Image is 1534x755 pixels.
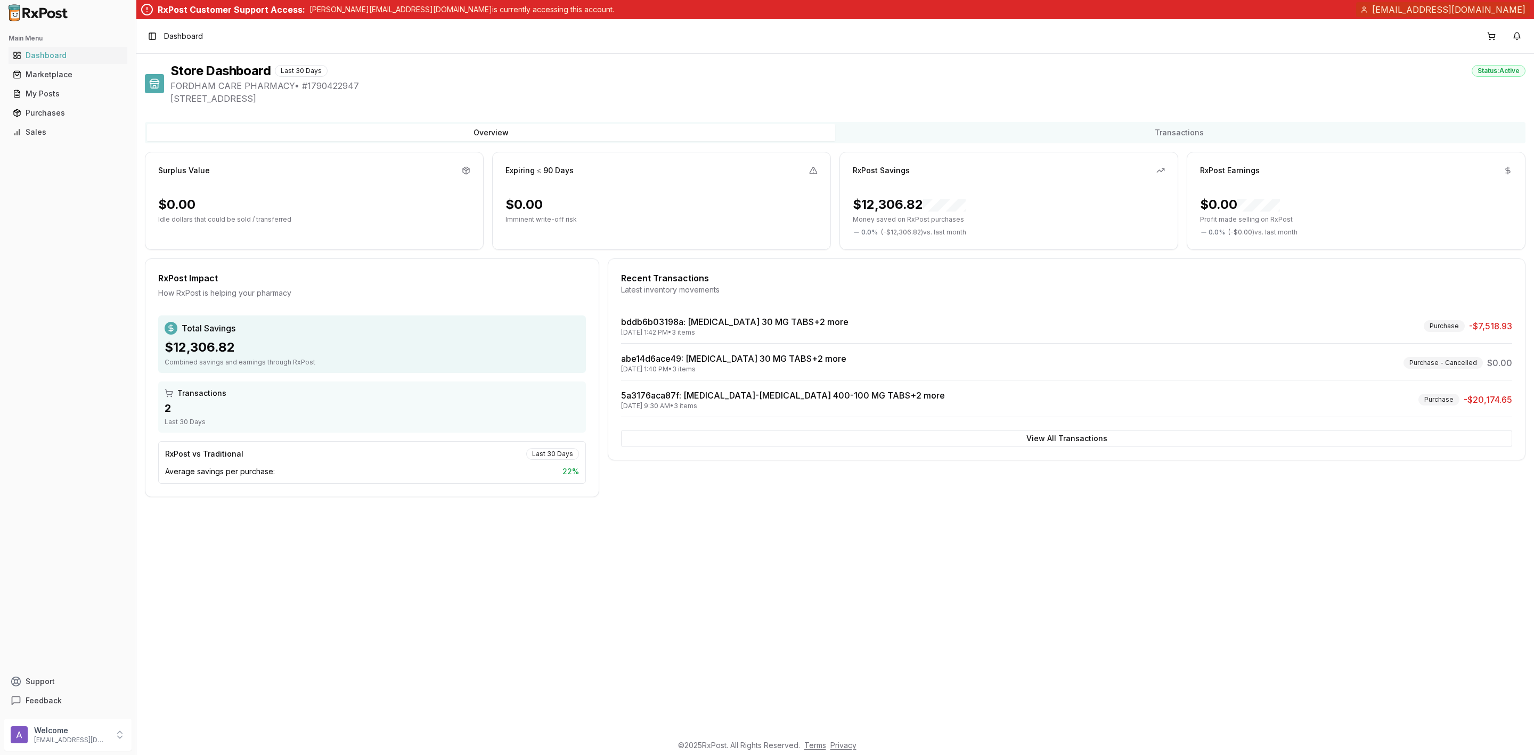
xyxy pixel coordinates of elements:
[165,466,275,477] span: Average savings per purchase:
[1464,393,1512,406] span: -$20,174.65
[177,388,226,399] span: Transactions
[182,322,235,335] span: Total Savings
[164,31,203,42] span: Dashboard
[158,196,195,213] div: $0.00
[9,123,127,142] a: Sales
[34,736,108,744] p: [EMAIL_ADDRESS][DOMAIN_NAME]
[853,196,966,213] div: $12,306.82
[158,288,586,298] div: How RxPost is helping your pharmacy
[309,4,614,15] p: [PERSON_NAME][EMAIL_ADDRESS][DOMAIN_NAME] is currently accessing this account.
[1200,165,1260,176] div: RxPost Earnings
[158,272,586,285] div: RxPost Impact
[13,50,123,61] div: Dashboard
[835,124,1523,141] button: Transactions
[164,31,203,42] nav: breadcrumb
[861,228,878,237] span: 0.0 %
[158,3,305,16] div: RxPost Customer Support Access:
[1228,228,1298,237] span: ( - $0.00 ) vs. last month
[4,85,132,102] button: My Posts
[147,124,835,141] button: Overview
[621,390,945,401] a: 5a3176aca87f: [MEDICAL_DATA]-[MEDICAL_DATA] 400-100 MG TABS+2 more
[1469,320,1512,332] span: -$7,518.93
[505,196,543,213] div: $0.00
[1372,3,1525,16] span: [EMAIL_ADDRESS][DOMAIN_NAME]
[11,726,28,743] img: User avatar
[170,62,271,79] h1: Store Dashboard
[526,448,579,460] div: Last 30 Days
[621,285,1512,295] div: Latest inventory movements
[1200,215,1512,224] p: Profit made selling on RxPost
[621,316,848,327] a: bddb6b03198a: [MEDICAL_DATA] 30 MG TABS+2 more
[4,66,132,83] button: Marketplace
[4,47,132,64] button: Dashboard
[1209,228,1225,237] span: 0.0 %
[621,328,848,337] div: [DATE] 1:42 PM • 3 items
[165,401,580,416] div: 2
[9,84,127,103] a: My Posts
[158,215,470,224] p: Idle dollars that could be sold / transferred
[26,695,62,706] span: Feedback
[1472,65,1525,77] div: Status: Active
[9,103,127,123] a: Purchases
[621,365,846,374] div: [DATE] 1:40 PM • 3 items
[13,88,123,99] div: My Posts
[621,353,846,364] a: abe14d6ace49: [MEDICAL_DATA] 30 MG TABS+2 more
[13,108,123,118] div: Purchases
[830,741,856,750] a: Privacy
[853,215,1165,224] p: Money saved on RxPost purchases
[34,725,108,736] p: Welcome
[1200,196,1280,213] div: $0.00
[275,65,328,77] div: Last 30 Days
[158,165,210,176] div: Surplus Value
[1418,394,1459,405] div: Purchase
[621,402,945,410] div: [DATE] 9:30 AM • 3 items
[170,92,1525,105] span: [STREET_ADDRESS]
[4,691,132,710] button: Feedback
[165,339,580,356] div: $12,306.82
[13,69,123,80] div: Marketplace
[4,124,132,141] button: Sales
[804,741,826,750] a: Terms
[9,65,127,84] a: Marketplace
[621,272,1512,285] div: Recent Transactions
[9,34,127,43] h2: Main Menu
[1404,357,1483,369] div: Purchase - Cancelled
[562,466,579,477] span: 22 %
[165,358,580,367] div: Combined savings and earnings through RxPost
[505,165,574,176] div: Expiring ≤ 90 Days
[165,418,580,426] div: Last 30 Days
[4,104,132,121] button: Purchases
[1424,320,1465,332] div: Purchase
[1487,356,1512,369] span: $0.00
[853,165,910,176] div: RxPost Savings
[13,127,123,137] div: Sales
[165,449,243,459] div: RxPost vs Traditional
[505,215,818,224] p: Imminent write-off risk
[9,46,127,65] a: Dashboard
[4,672,132,691] button: Support
[4,4,72,21] img: RxPost Logo
[621,430,1512,447] button: View All Transactions
[881,228,966,237] span: ( - $12,306.82 ) vs. last month
[170,79,1525,92] span: FORDHAM CARE PHARMACY • # 1790422947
